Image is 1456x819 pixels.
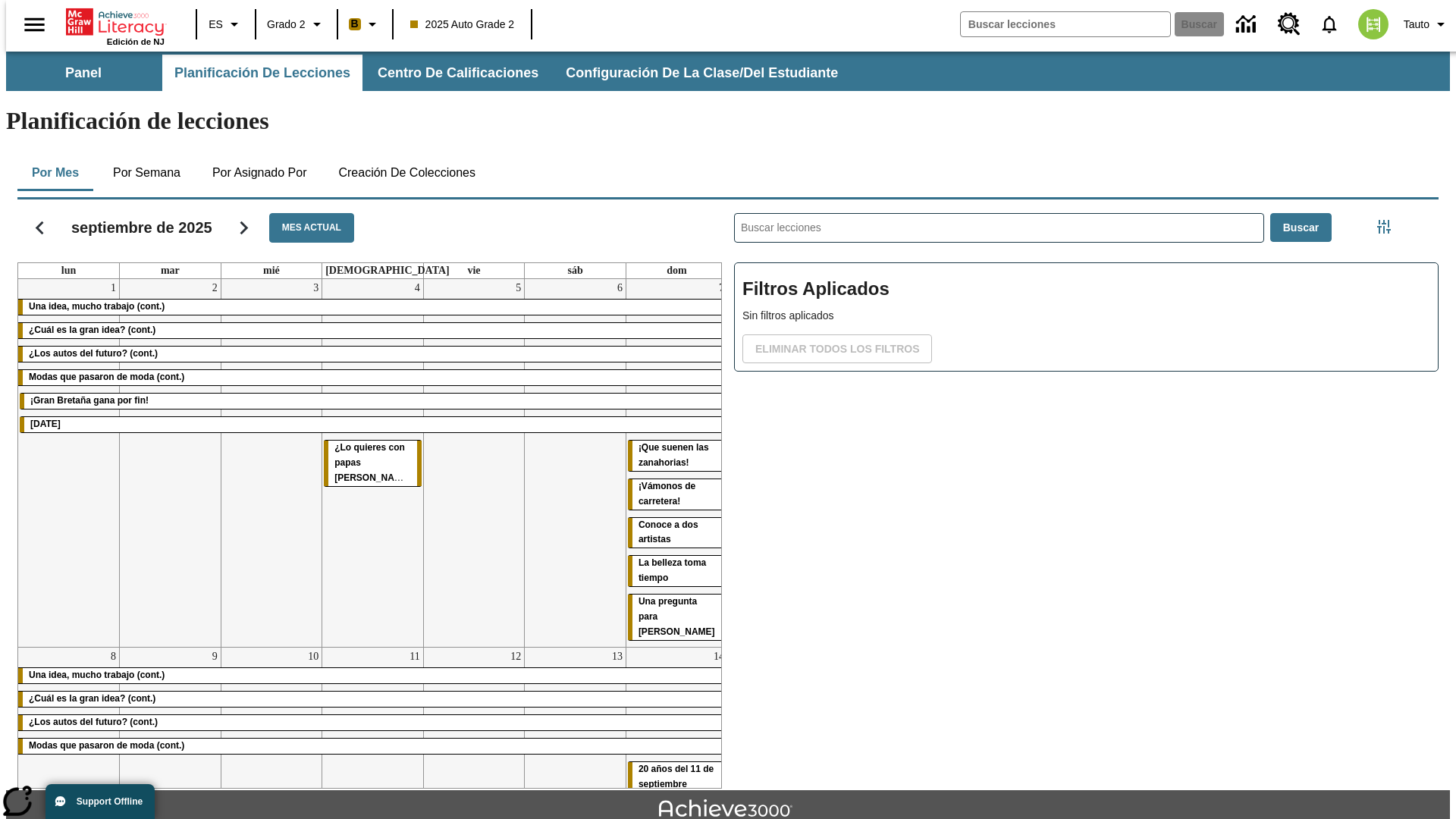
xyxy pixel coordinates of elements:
[20,394,726,409] div: ¡Gran Bretaña gana por fin!
[1358,9,1389,39] img: avatar image
[1398,11,1456,38] button: Perfil/Configuración
[639,519,698,545] span: Conoce a dos artistas
[30,419,61,429] span: Día del Trabajo
[1227,4,1269,45] a: Centro de información
[639,764,714,789] span: 20 años del 11 de septiembre
[261,11,332,38] button: Grado: Grado 2, Elige un grado
[334,442,416,483] span: ¿Lo quieres con papas fritas?
[18,739,727,754] div: Modas que pasaron de moda (cont.)
[158,263,183,278] a: martes
[200,155,319,191] button: Por asignado por
[6,52,1450,91] div: Subbarra de navegación
[29,670,165,680] span: Una idea, mucho trabajo (cont.)
[18,279,120,647] td: 1 de septiembre de 2025
[18,668,727,683] div: Una idea, mucho trabajo (cont.)
[18,323,727,338] div: ¿Cuál es la gran idea? (cont.)
[628,762,726,792] div: 20 años del 11 de septiembre
[464,263,483,278] a: viernes
[423,279,525,647] td: 5 de septiembre de 2025
[324,441,422,486] div: ¿Lo quieres con papas fritas?
[378,64,538,82] span: Centro de calificaciones
[162,55,362,91] button: Planificación de lecciones
[107,37,165,46] span: Edición de NJ
[628,595,726,640] div: Una pregunta para Joplin
[513,279,524,297] a: 5 de septiembre de 2025
[639,442,709,468] span: ¡Que suenen las zanahorias!
[614,279,626,297] a: 6 de septiembre de 2025
[343,11,388,38] button: Boost El color de la clase es anaranjado claro. Cambiar el color de la clase.
[742,271,1430,308] h2: Filtros Aplicados
[628,556,726,586] div: La belleza toma tiempo
[18,692,727,707] div: ¿Cuál es la gran idea? (cont.)
[564,263,585,278] a: sábado
[202,11,250,38] button: Lenguaje: ES, Selecciona un idioma
[108,648,119,666] a: 8 de septiembre de 2025
[58,263,79,278] a: lunes
[29,372,184,382] span: Modas que pasaron de moda (cont.)
[20,209,59,247] button: Regresar
[18,300,727,315] div: Una idea, mucho trabajo (cont.)
[1349,5,1398,44] button: Escoja un nuevo avatar
[20,417,726,432] div: Día del Trabajo
[260,263,283,278] a: miércoles
[525,279,626,647] td: 6 de septiembre de 2025
[5,193,722,789] div: Calendario
[305,648,322,666] a: 10 de septiembre de 2025
[45,784,155,819] button: Support Offline
[108,279,119,297] a: 1 de septiembre de 2025
[18,715,727,730] div: ¿Los autos del futuro? (cont.)
[366,55,551,91] button: Centro de calificaciones
[961,12,1170,36] input: Buscar campo
[120,279,221,647] td: 2 de septiembre de 2025
[722,193,1439,789] div: Buscar
[267,17,306,33] span: Grado 2
[735,214,1263,242] input: Buscar lecciones
[742,308,1430,324] p: Sin filtros aplicados
[664,263,689,278] a: domingo
[29,693,155,704] span: ¿Cuál es la gran idea? (cont.)
[554,55,850,91] button: Configuración de la clase/del estudiante
[66,7,165,37] a: Portada
[29,348,158,359] span: ¿Los autos del futuro? (cont.)
[174,64,350,82] span: Planificación de lecciones
[6,107,1450,135] h1: Planificación de lecciones
[65,64,102,82] span: Panel
[711,648,727,666] a: 14 de septiembre de 2025
[221,279,322,647] td: 3 de septiembre de 2025
[628,441,726,471] div: ¡Que suenen las zanahorias!
[1310,5,1349,44] a: Notificaciones
[639,557,706,583] span: La belleza toma tiempo
[269,213,354,243] button: Mes actual
[18,370,727,385] div: Modas que pasaron de moda (cont.)
[101,155,193,191] button: Por semana
[77,796,143,807] span: Support Offline
[17,155,93,191] button: Por mes
[734,262,1439,372] div: Filtros Aplicados
[410,17,515,33] span: 2025 Auto Grade 2
[30,395,149,406] span: ¡Gran Bretaña gana por fin!
[1369,212,1399,242] button: Menú lateral de filtros
[626,279,727,647] td: 7 de septiembre de 2025
[224,209,263,247] button: Seguir
[29,325,155,335] span: ¿Cuál es la gran idea? (cont.)
[406,648,422,666] a: 11 de septiembre de 2025
[8,55,159,91] button: Panel
[507,648,524,666] a: 12 de septiembre de 2025
[716,279,727,297] a: 7 de septiembre de 2025
[566,64,838,82] span: Configuración de la clase/del estudiante
[209,17,223,33] span: ES
[609,648,626,666] a: 13 de septiembre de 2025
[628,518,726,548] div: Conoce a dos artistas
[18,347,727,362] div: ¿Los autos del futuro? (cont.)
[628,479,726,510] div: ¡Vámonos de carretera!
[29,717,158,727] span: ¿Los autos del futuro? (cont.)
[322,279,424,647] td: 4 de septiembre de 2025
[1269,4,1310,45] a: Centro de recursos, Se abrirá en una pestaña nueva.
[322,263,453,278] a: jueves
[71,218,212,237] h2: septiembre de 2025
[12,2,57,47] button: Abrir el menú lateral
[209,648,221,666] a: 9 de septiembre de 2025
[412,279,423,297] a: 4 de septiembre de 2025
[310,279,322,297] a: 3 de septiembre de 2025
[326,155,488,191] button: Creación de colecciones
